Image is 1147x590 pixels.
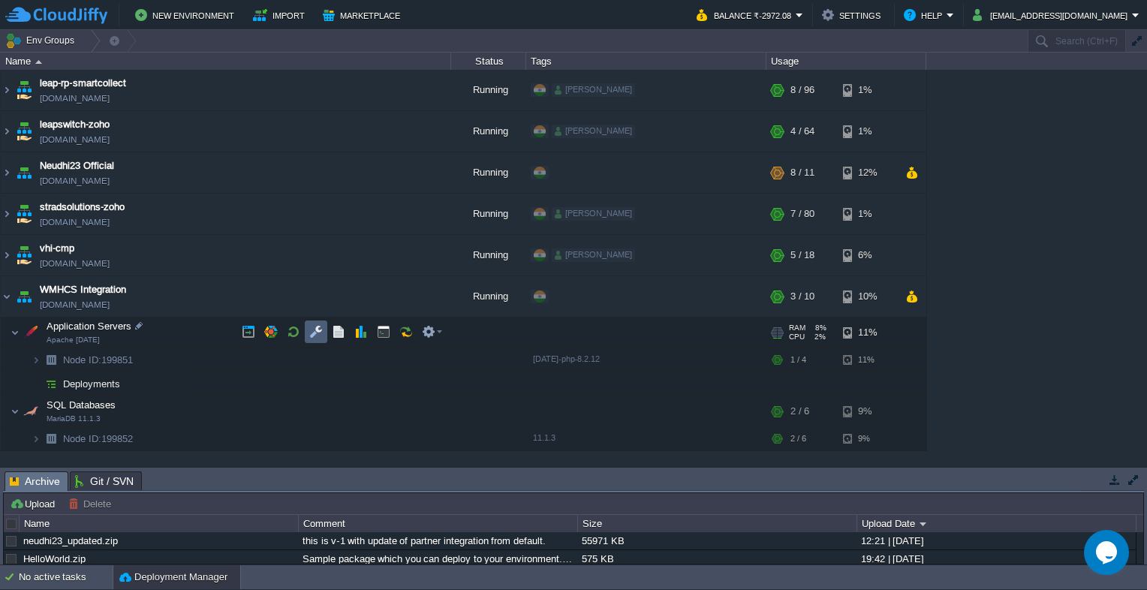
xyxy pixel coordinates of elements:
[697,6,796,24] button: Balance ₹-2972.08
[47,336,100,345] span: Apache [DATE]
[32,427,41,450] img: AMDAwAAAACH5BAEAAAAALAAAAAABAAEAAAICRAEAOw==
[40,215,110,230] a: [DOMAIN_NAME]
[47,414,101,423] span: MariaDB 11.1.3
[68,497,116,510] button: Delete
[790,70,814,110] div: 8 / 96
[40,241,74,256] span: vhi-cmp
[40,173,110,188] a: [DOMAIN_NAME]
[119,570,227,585] button: Deployment Manager
[20,318,41,348] img: AMDAwAAAACH5BAEAAAAALAAAAAABAAEAAAICRAEAOw==
[40,76,126,91] a: leap-rp-smartcollect
[2,53,450,70] div: Name
[299,550,577,567] div: Sample package which you can deploy to your environment. Feel free to delete and upload a package...
[843,70,892,110] div: 1%
[10,497,59,510] button: Upload
[40,200,125,215] a: stradsolutions-zoho
[62,354,135,366] span: 199851
[40,297,110,312] a: [DOMAIN_NAME]
[135,6,239,24] button: New Environment
[40,117,110,132] a: leapswitch-zoho
[578,532,856,549] div: 55971 KB
[527,53,766,70] div: Tags
[323,6,405,24] button: Marketplace
[858,515,1136,532] div: Upload Date
[35,60,42,64] img: AMDAwAAAACH5BAEAAAAALAAAAAABAAEAAAICRAEAOw==
[1,276,13,317] img: AMDAwAAAACH5BAEAAAAALAAAAAABAAEAAAICRAEAOw==
[904,6,947,24] button: Help
[811,333,826,342] span: 2%
[843,348,892,372] div: 11%
[63,433,101,444] span: Node ID:
[533,354,600,363] span: [DATE]-php-8.2.12
[32,372,41,396] img: AMDAwAAAACH5BAEAAAAALAAAAAABAAEAAAICRAEAOw==
[62,378,122,390] a: Deployments
[62,432,135,445] a: Node ID:199852
[1,70,13,110] img: AMDAwAAAACH5BAEAAAAALAAAAAABAAEAAAICRAEAOw==
[14,276,35,317] img: AMDAwAAAACH5BAEAAAAALAAAAAABAAEAAAICRAEAOw==
[843,152,892,193] div: 12%
[11,318,20,348] img: AMDAwAAAACH5BAEAAAAALAAAAAABAAEAAAICRAEAOw==
[62,354,135,366] a: Node ID:199851
[1,152,13,193] img: AMDAwAAAACH5BAEAAAAALAAAAAABAAEAAAICRAEAOw==
[790,427,806,450] div: 2 / 6
[40,256,110,271] a: [DOMAIN_NAME]
[62,432,135,445] span: 199852
[451,235,526,275] div: Running
[452,53,525,70] div: Status
[45,399,118,411] a: SQL DatabasesMariaDB 11.1.3
[41,427,62,450] img: AMDAwAAAACH5BAEAAAAALAAAAAABAAEAAAICRAEAOw==
[40,132,110,147] a: [DOMAIN_NAME]
[790,396,809,426] div: 2 / 6
[843,111,892,152] div: 1%
[843,276,892,317] div: 10%
[843,318,892,348] div: 11%
[1,194,13,234] img: AMDAwAAAACH5BAEAAAAALAAAAAABAAEAAAICRAEAOw==
[11,396,20,426] img: AMDAwAAAACH5BAEAAAAALAAAAAABAAEAAAICRAEAOw==
[789,324,805,333] span: RAM
[40,158,114,173] a: Neudhi23 Official
[767,53,926,70] div: Usage
[14,194,35,234] img: AMDAwAAAACH5BAEAAAAALAAAAAABAAEAAAICRAEAOw==
[5,30,80,51] button: Env Groups
[20,515,298,532] div: Name
[32,348,41,372] img: AMDAwAAAACH5BAEAAAAALAAAAAABAAEAAAICRAEAOw==
[451,276,526,317] div: Running
[843,427,892,450] div: 9%
[973,6,1132,24] button: [EMAIL_ADDRESS][DOMAIN_NAME]
[45,321,134,332] a: Application ServersApache [DATE]
[45,399,118,411] span: SQL Databases
[843,235,892,275] div: 6%
[75,472,134,490] span: Git / SVN
[552,248,635,262] div: [PERSON_NAME]
[14,111,35,152] img: AMDAwAAAACH5BAEAAAAALAAAAAABAAEAAAICRAEAOw==
[1,235,13,275] img: AMDAwAAAACH5BAEAAAAALAAAAAABAAEAAAICRAEAOw==
[790,276,814,317] div: 3 / 10
[19,565,113,589] div: No active tasks
[790,194,814,234] div: 7 / 80
[451,70,526,110] div: Running
[578,550,856,567] div: 575 KB
[789,333,805,342] span: CPU
[14,235,35,275] img: AMDAwAAAACH5BAEAAAAALAAAAAABAAEAAAICRAEAOw==
[10,472,60,491] span: Archive
[40,91,110,106] a: [DOMAIN_NAME]
[790,348,806,372] div: 1 / 4
[552,125,635,138] div: [PERSON_NAME]
[41,348,62,372] img: AMDAwAAAACH5BAEAAAAALAAAAAABAAEAAAICRAEAOw==
[14,70,35,110] img: AMDAwAAAACH5BAEAAAAALAAAAAABAAEAAAICRAEAOw==
[843,194,892,234] div: 1%
[451,152,526,193] div: Running
[451,194,526,234] div: Running
[843,396,892,426] div: 9%
[40,282,126,297] a: WMHCS Integration
[579,515,856,532] div: Size
[552,83,635,97] div: [PERSON_NAME]
[300,515,577,532] div: Comment
[822,6,885,24] button: Settings
[45,320,134,333] span: Application Servers
[790,235,814,275] div: 5 / 18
